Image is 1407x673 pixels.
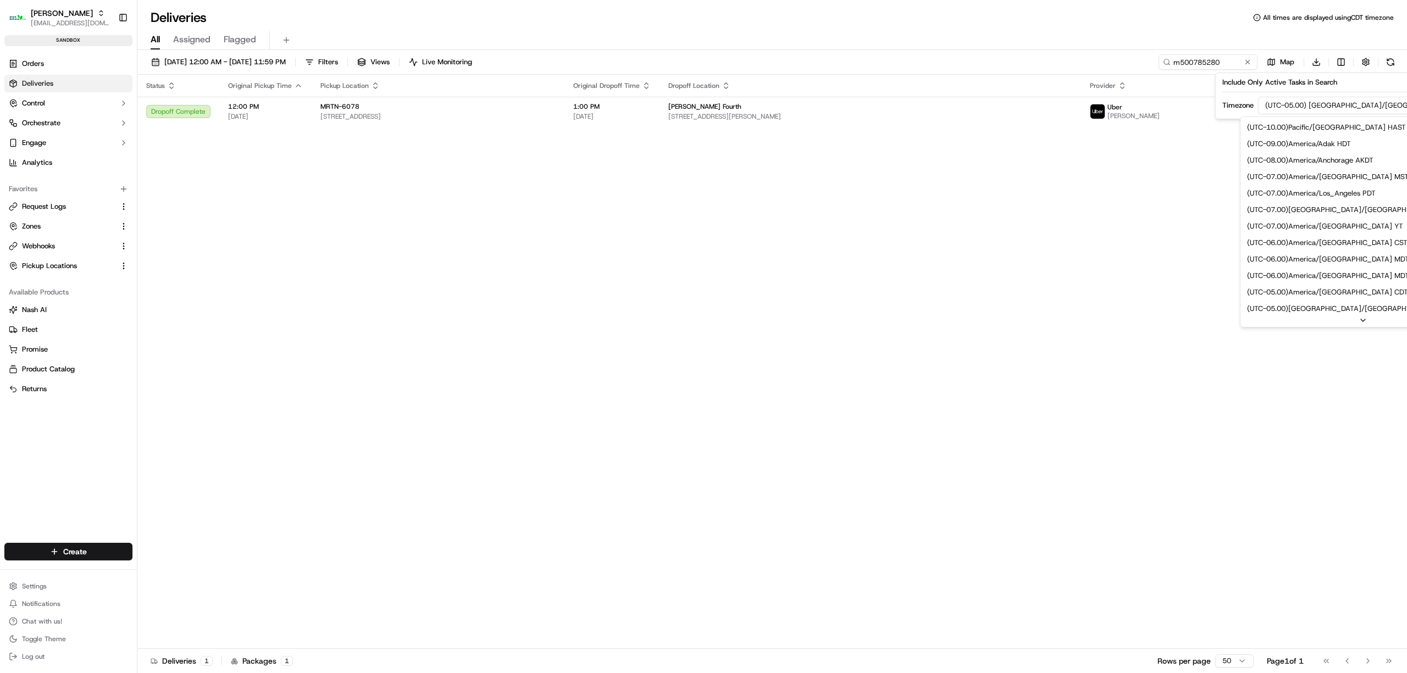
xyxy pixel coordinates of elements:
div: Start new chat [37,105,180,116]
button: Start new chat [187,109,200,122]
span: ( UTC-07.00 ) America/Los_Angeles PDT [1247,188,1376,198]
img: Nash [11,12,33,34]
a: Powered byPylon [77,186,133,195]
span: Pylon [109,187,133,195]
a: 💻API Documentation [88,155,181,175]
span: ( UTC-09.00 ) America/Adak HDT [1247,139,1351,149]
input: Got a question? Start typing here... [29,71,198,83]
img: 1736555255976-a54dd68f-1ca7-489b-9aae-adbdc363a1c4 [11,105,31,125]
a: 📗Knowledge Base [7,155,88,175]
div: 💻 [93,161,102,170]
span: Knowledge Base [22,160,84,171]
span: API Documentation [104,160,176,171]
div: 📗 [11,161,20,170]
span: ( UTC-10.00 ) Pacific/[GEOGRAPHIC_DATA] HAST [1247,123,1406,132]
div: We're available if you need us! [37,116,139,125]
span: ( UTC-07.00 ) America/[GEOGRAPHIC_DATA] YT [1247,221,1403,231]
span: ( UTC-08.00 ) America/Anchorage AKDT [1247,155,1373,165]
p: Welcome 👋 [11,45,200,62]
